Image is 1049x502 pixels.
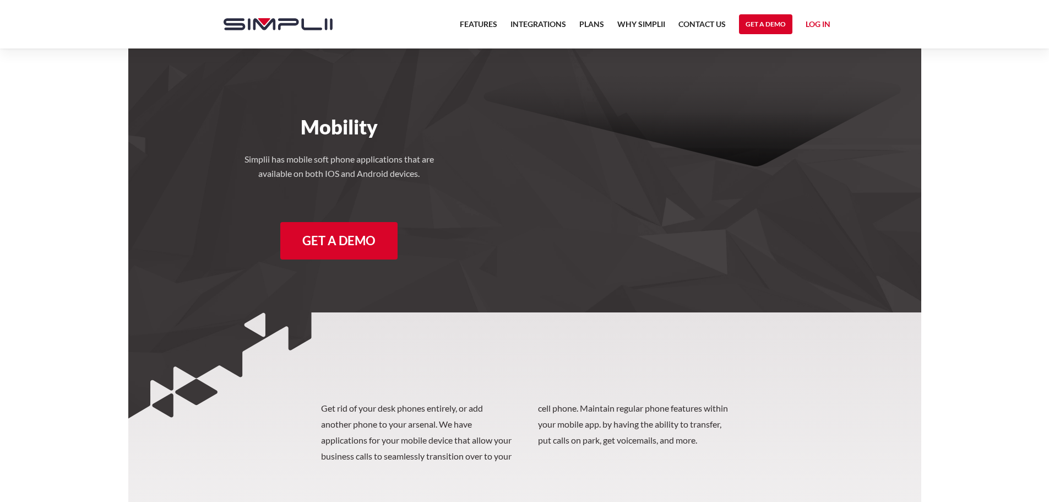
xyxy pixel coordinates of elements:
[213,115,466,139] h1: Mobility
[678,18,726,37] a: Contact US
[579,18,604,37] a: Plans
[321,401,729,464] p: Get rid of your desk phones entirely, or add another phone to your arsenal. We have applications ...
[510,18,566,37] a: Integrations
[617,18,665,37] a: Why Simplii
[224,18,333,30] img: Simplii
[460,18,497,37] a: Features
[240,152,438,180] h4: Simplii has mobile soft phone applications that are available on both IOS and Android devices.
[280,222,398,260] a: Get a Demo
[806,18,830,34] a: Log in
[739,14,792,34] a: Get a Demo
